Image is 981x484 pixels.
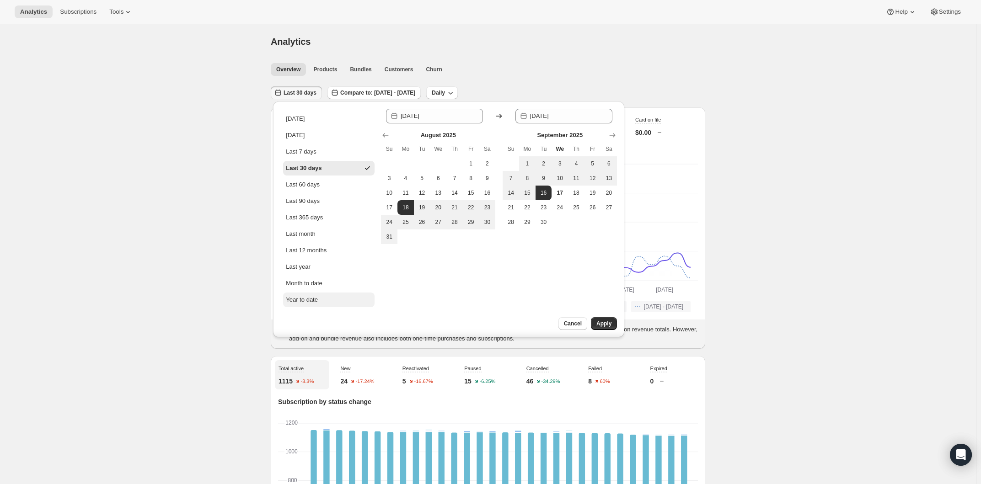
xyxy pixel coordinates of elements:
rect: New-1 1 [655,435,661,436]
span: 30 [539,218,548,226]
span: Sa [605,145,614,153]
div: Last 12 months [286,246,327,255]
th: Sunday [381,142,397,156]
button: Cancel [558,317,587,330]
rect: New-1 2 [323,429,329,431]
span: Fr [466,145,476,153]
button: Tuesday September 23 2025 [536,200,552,215]
th: Sunday [503,142,519,156]
span: 5 [418,175,427,182]
rect: Expired-6 0 [541,423,547,424]
text: -34.29% [541,379,560,384]
rect: Expired-6 0 [515,423,521,424]
button: Monday August 11 2025 [397,186,414,200]
span: Daily [432,89,445,96]
button: Saturday September 6 2025 [601,156,617,171]
div: Last 365 days [286,213,323,222]
span: 13 [605,175,614,182]
button: Friday August 1 2025 [463,156,479,171]
button: Wednesday August 13 2025 [430,186,446,200]
span: Tu [418,145,427,153]
button: Sunday August 10 2025 [381,186,397,200]
div: Last 60 days [286,180,320,189]
button: Sunday August 3 2025 [381,171,397,186]
rect: New-1 2 [566,432,572,433]
span: 31 [385,233,394,240]
span: 16 [539,189,548,197]
span: 1 [466,160,476,167]
button: Start of range Monday August 18 2025 [397,200,414,215]
rect: Expired-6 0 [681,423,687,424]
rect: Expired-6 0 [502,423,508,424]
th: Tuesday [536,142,552,156]
span: 20 [605,189,614,197]
span: 26 [588,204,597,211]
span: 10 [385,189,394,197]
span: 2 [539,160,548,167]
text: 60% [600,379,610,384]
span: Th [450,145,459,153]
span: 10 [555,175,564,182]
span: 28 [506,218,515,226]
rect: Reactivated-2 1 [541,432,547,433]
button: Help [880,5,922,18]
th: Wednesday [430,142,446,156]
span: 18 [572,189,581,197]
rect: Expired-6 0 [451,423,457,424]
span: 3 [555,160,564,167]
span: Mo [523,145,532,153]
span: 29 [523,218,532,226]
button: Monday September 15 2025 [519,186,536,200]
button: Last 60 days [283,177,375,192]
button: Sunday August 17 2025 [381,200,397,215]
span: Sa [483,145,492,153]
button: Last 30 days [283,161,375,176]
span: 17 [555,189,564,197]
span: Th [572,145,581,153]
span: 29 [466,218,476,226]
button: Tuesday August 5 2025 [414,171,430,186]
button: Month to date [283,276,375,291]
span: 14 [506,189,515,197]
span: 5 [588,160,597,167]
span: 12 [588,175,597,182]
span: Compare to: [DATE] - [DATE] [340,89,415,96]
rect: Expired-6 0 [375,423,381,424]
span: 2 [483,160,492,167]
span: We [555,145,564,153]
div: Last month [286,229,315,239]
span: 11 [572,175,581,182]
button: Friday September 26 2025 [584,200,601,215]
rect: Expired-6 0 [579,423,585,424]
span: 14 [450,189,459,197]
span: 3 [385,175,394,182]
span: Cancel [564,320,582,327]
span: 4 [401,175,410,182]
button: Analytics [15,5,53,18]
span: Reactivated [402,366,429,371]
button: Last 12 months [283,243,375,258]
rect: Expired-6 0 [655,423,661,424]
button: Wednesday September 3 2025 [552,156,568,171]
span: Customers [385,66,413,73]
button: Wednesday September 10 2025 [552,171,568,186]
span: 25 [572,204,581,211]
span: Expired [650,366,667,371]
rect: Expired-6 0 [643,423,649,424]
p: $0.00 [635,128,651,137]
span: Paused [464,366,481,371]
rect: Expired-6 0 [323,423,329,424]
button: Settings [924,5,966,18]
button: Today Wednesday September 17 2025 [552,186,568,200]
button: Saturday September 20 2025 [601,186,617,200]
span: Apply [596,320,611,327]
span: 12 [418,189,427,197]
rect: Expired-6 0 [630,423,636,424]
button: Thursday August 21 2025 [446,200,463,215]
div: Open Intercom Messenger [950,444,972,466]
text: 1200 [285,420,298,426]
rect: Expired-6 0 [553,423,559,424]
span: 6 [434,175,443,182]
span: 19 [418,204,427,211]
rect: Expired-6 0 [668,423,674,424]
